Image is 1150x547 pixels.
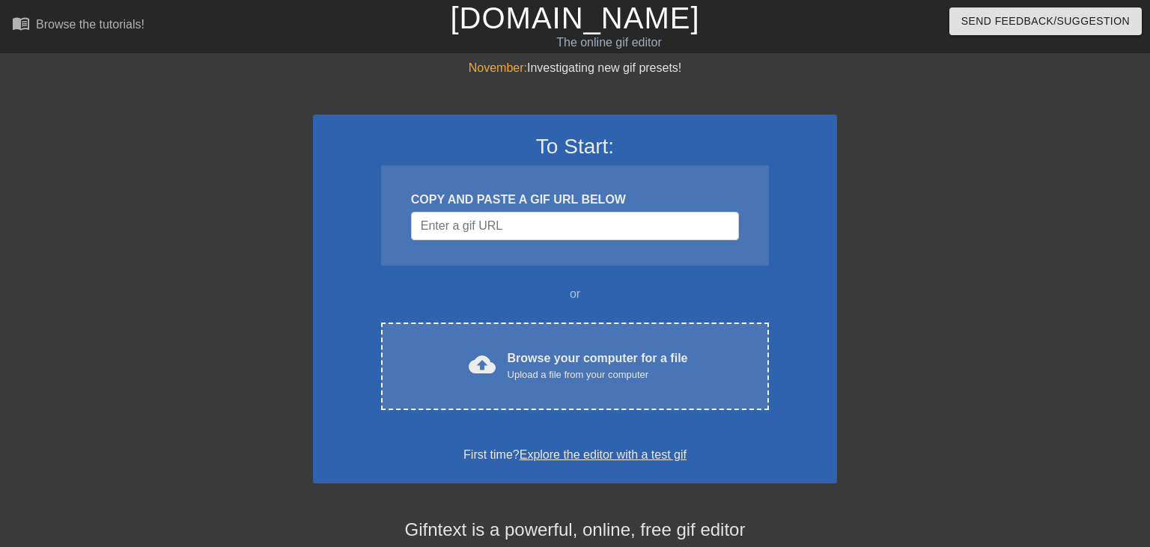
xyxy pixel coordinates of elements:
[961,12,1130,31] span: Send Feedback/Suggestion
[469,61,527,74] span: November:
[332,134,818,159] h3: To Start:
[411,212,739,240] input: Username
[469,351,496,378] span: cloud_upload
[12,14,30,32] span: menu_book
[12,14,144,37] a: Browse the tutorials!
[520,448,687,461] a: Explore the editor with a test gif
[313,519,837,541] h4: Gifntext is a powerful, online, free gif editor
[949,7,1142,35] button: Send Feedback/Suggestion
[411,191,739,209] div: COPY AND PASTE A GIF URL BELOW
[332,446,818,464] div: First time?
[508,349,688,382] div: Browse your computer for a file
[313,59,837,77] div: Investigating new gif presets!
[352,285,798,303] div: or
[450,1,699,34] a: [DOMAIN_NAME]
[36,18,144,31] div: Browse the tutorials!
[508,367,688,382] div: Upload a file from your computer
[391,34,827,52] div: The online gif editor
